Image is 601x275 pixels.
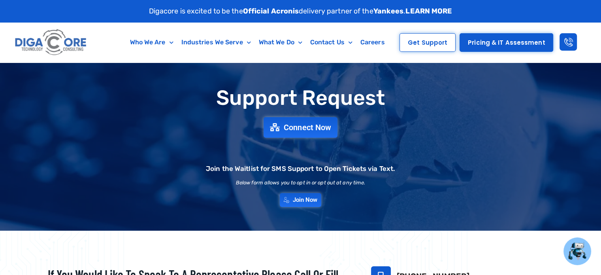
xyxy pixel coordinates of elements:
[356,33,389,51] a: Careers
[405,7,452,15] a: LEARN MORE
[460,33,553,52] a: Pricing & IT Assessment
[280,193,322,207] a: Join Now
[255,33,306,51] a: What We Do
[126,33,177,51] a: Who We Are
[13,27,89,59] img: Digacore logo 1
[236,180,365,185] h2: Below form allows you to opt in or opt out at any time.
[284,123,331,131] span: Connect Now
[149,6,452,17] p: Digacore is excited to be the delivery partner of the .
[408,40,447,46] span: Get Support
[264,117,337,138] a: Connect Now
[399,33,456,52] a: Get Support
[243,7,299,15] strong: Official Acronis
[306,33,356,51] a: Contact Us
[206,165,395,172] h2: Join the Waitlist for SMS Support to Open Tickets via Text.
[28,87,573,109] h1: Support Request
[121,33,394,51] nav: Menu
[373,7,404,15] strong: Yankees
[293,197,318,203] span: Join Now
[177,33,255,51] a: Industries We Serve
[468,40,545,46] span: Pricing & IT Assessment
